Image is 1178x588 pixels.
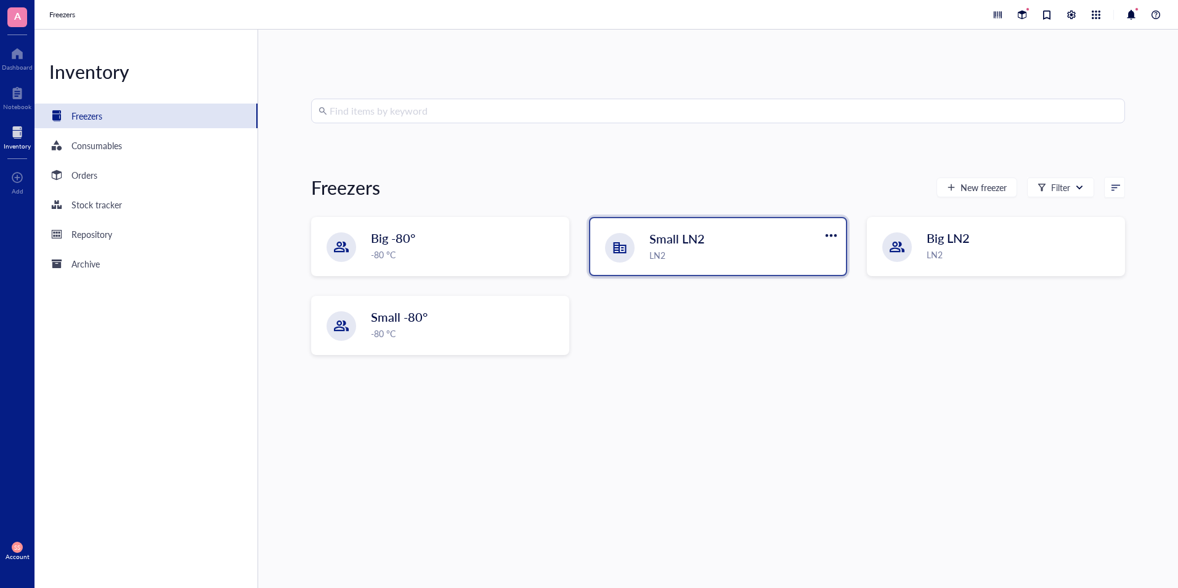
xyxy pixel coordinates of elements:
[35,133,258,158] a: Consumables
[35,251,258,276] a: Archive
[2,63,33,71] div: Dashboard
[6,553,30,560] div: Account
[71,257,100,271] div: Archive
[14,8,21,23] span: A
[49,9,78,21] a: Freezers
[3,103,31,110] div: Notebook
[3,83,31,110] a: Notebook
[1051,181,1070,194] div: Filter
[71,168,97,182] div: Orders
[649,248,839,262] div: LN2
[927,229,970,247] span: Big LN2
[371,308,428,325] span: Small -80°
[35,192,258,217] a: Stock tracker
[4,142,31,150] div: Inventory
[311,175,380,200] div: Freezers
[371,248,561,261] div: -80 °C
[371,229,415,247] span: Big -80°
[35,104,258,128] a: Freezers
[371,327,561,340] div: -80 °C
[12,187,23,195] div: Add
[71,198,122,211] div: Stock tracker
[35,222,258,247] a: Repository
[961,182,1007,192] span: New freezer
[14,544,20,551] span: SS
[71,139,122,152] div: Consumables
[71,227,112,241] div: Repository
[927,248,1117,261] div: LN2
[936,178,1017,197] button: New freezer
[35,163,258,187] a: Orders
[2,44,33,71] a: Dashboard
[71,109,102,123] div: Freezers
[35,59,258,84] div: Inventory
[649,230,705,247] span: Small LN2
[4,123,31,150] a: Inventory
